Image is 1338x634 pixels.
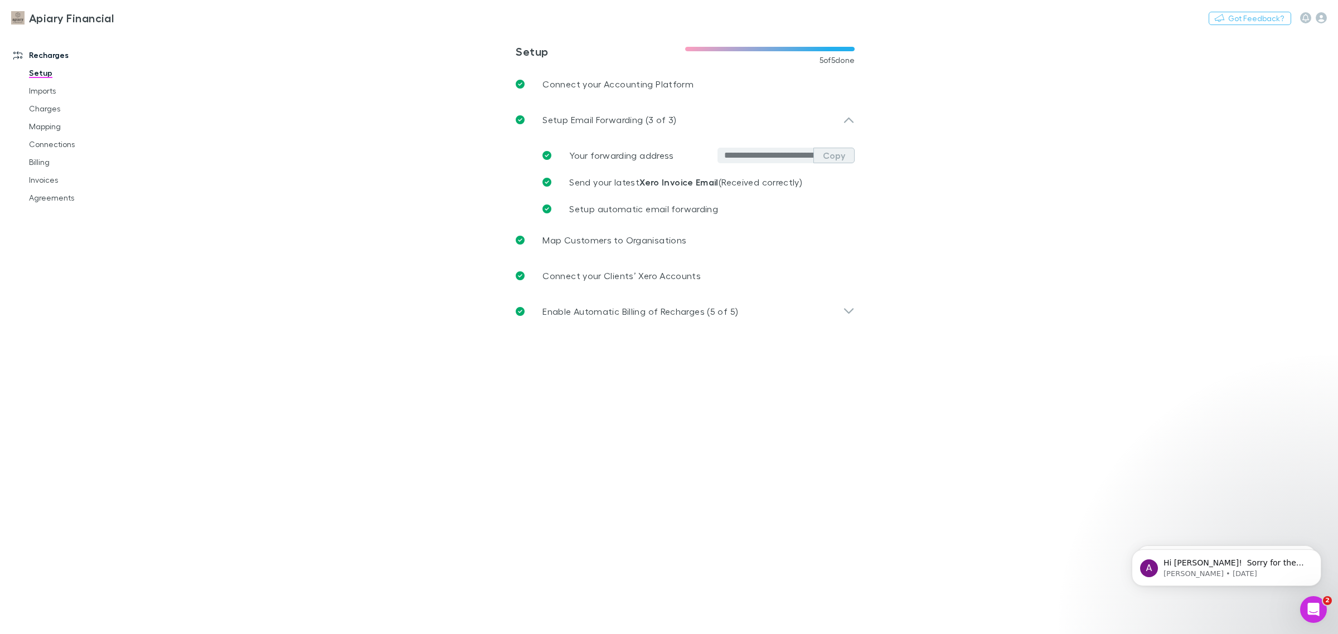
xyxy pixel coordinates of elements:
a: Map Customers to Organisations [507,222,864,258]
a: Imports [18,82,157,100]
a: Connect your Accounting Platform [507,66,864,102]
span: 5 of 5 done [820,56,855,65]
a: Agreements [18,189,157,207]
a: Setup [18,64,157,82]
a: Recharges [2,46,157,64]
span: 2 [1323,596,1332,605]
span: Send your latest (Received correctly) [569,177,802,187]
a: Charges [18,100,157,118]
a: Invoices [18,171,157,189]
a: Send your latestXero Invoice Email(Received correctly) [534,169,855,196]
h3: Apiary Financial [29,11,114,25]
img: Apiary Financial's Logo [11,11,25,25]
a: Billing [18,153,157,171]
iframe: Intercom live chat [1300,596,1327,623]
button: Copy [813,148,855,163]
strong: Xero Invoice Email [639,177,719,188]
div: Setup Email Forwarding (3 of 3) [507,102,864,138]
iframe: Intercom notifications message [1115,526,1338,604]
p: Connect your Clients’ Xero Accounts [542,269,701,282]
h3: Setup [516,45,685,58]
a: Connections [18,135,157,153]
div: Enable Automatic Billing of Recharges (5 of 5) [507,294,864,329]
p: Setup Email Forwarding (3 of 3) [542,113,676,126]
a: Connect your Clients’ Xero Accounts [507,258,864,294]
span: Your forwarding address [569,150,673,160]
p: Map Customers to Organisations [542,233,686,247]
button: Got Feedback? [1209,12,1291,25]
p: Connect your Accounting Platform [542,77,694,91]
a: Apiary Financial [4,4,120,31]
a: Mapping [18,118,157,135]
p: Enable Automatic Billing of Recharges (5 of 5) [542,305,738,318]
a: Setup automatic email forwarding [534,196,855,222]
span: Setup automatic email forwarding [569,203,718,214]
